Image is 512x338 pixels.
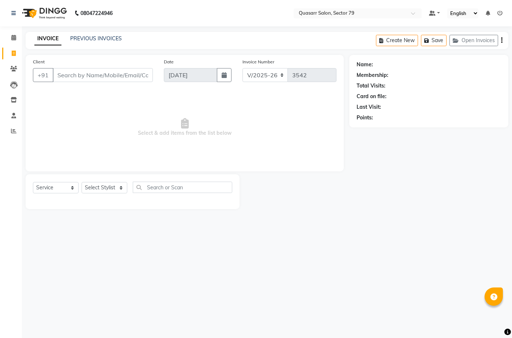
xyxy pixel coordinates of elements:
div: Points: [357,114,373,122]
div: Total Visits: [357,82,385,90]
button: Create New [376,35,418,46]
input: Search by Name/Mobile/Email/Code [53,68,153,82]
div: Name: [357,61,373,68]
button: Open Invoices [449,35,498,46]
div: Last Visit: [357,103,381,111]
label: Invoice Number [242,59,274,65]
b: 08047224946 [80,3,113,23]
img: logo [19,3,69,23]
label: Client [33,59,45,65]
div: Card on file: [357,93,387,100]
a: INVOICE [34,32,61,45]
span: Select & add items from the list below [33,91,336,164]
a: PREVIOUS INVOICES [70,35,122,42]
iframe: chat widget [481,309,505,331]
button: Save [421,35,447,46]
button: +91 [33,68,53,82]
div: Membership: [357,71,388,79]
label: Date [164,59,174,65]
input: Search or Scan [133,182,232,193]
